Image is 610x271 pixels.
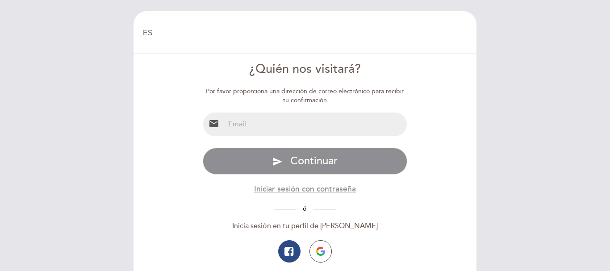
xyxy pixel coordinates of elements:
[316,247,325,256] img: icon-google.png
[225,113,407,136] input: Email
[203,87,408,105] div: Por favor proporciona una dirección de correo electrónico para recibir tu confirmación
[272,156,283,167] i: send
[203,61,408,78] div: ¿Quién nos visitará?
[209,118,219,129] i: email
[203,221,408,231] div: Inicia sesión en tu perfil de [PERSON_NAME]
[290,154,338,167] span: Continuar
[296,205,313,213] span: ó
[254,183,356,195] button: Iniciar sesión con contraseña
[203,148,408,175] button: send Continuar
